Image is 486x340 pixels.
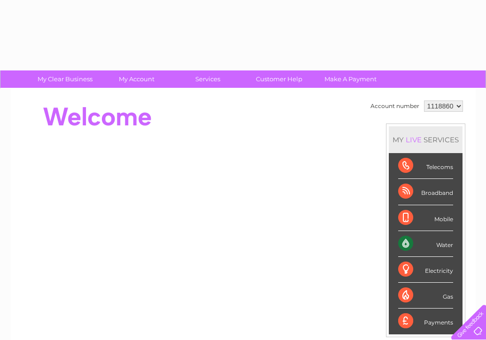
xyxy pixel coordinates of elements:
a: Customer Help [240,70,318,88]
a: Make A Payment [312,70,389,88]
div: Electricity [398,257,453,283]
div: Mobile [398,205,453,231]
div: LIVE [404,135,424,144]
a: My Clear Business [26,70,104,88]
a: My Account [98,70,175,88]
div: Broadband [398,179,453,205]
div: Payments [398,309,453,334]
div: Telecoms [398,153,453,179]
div: Water [398,231,453,257]
div: MY SERVICES [389,126,463,153]
td: Account number [368,98,422,114]
div: Gas [398,283,453,309]
a: Services [169,70,247,88]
